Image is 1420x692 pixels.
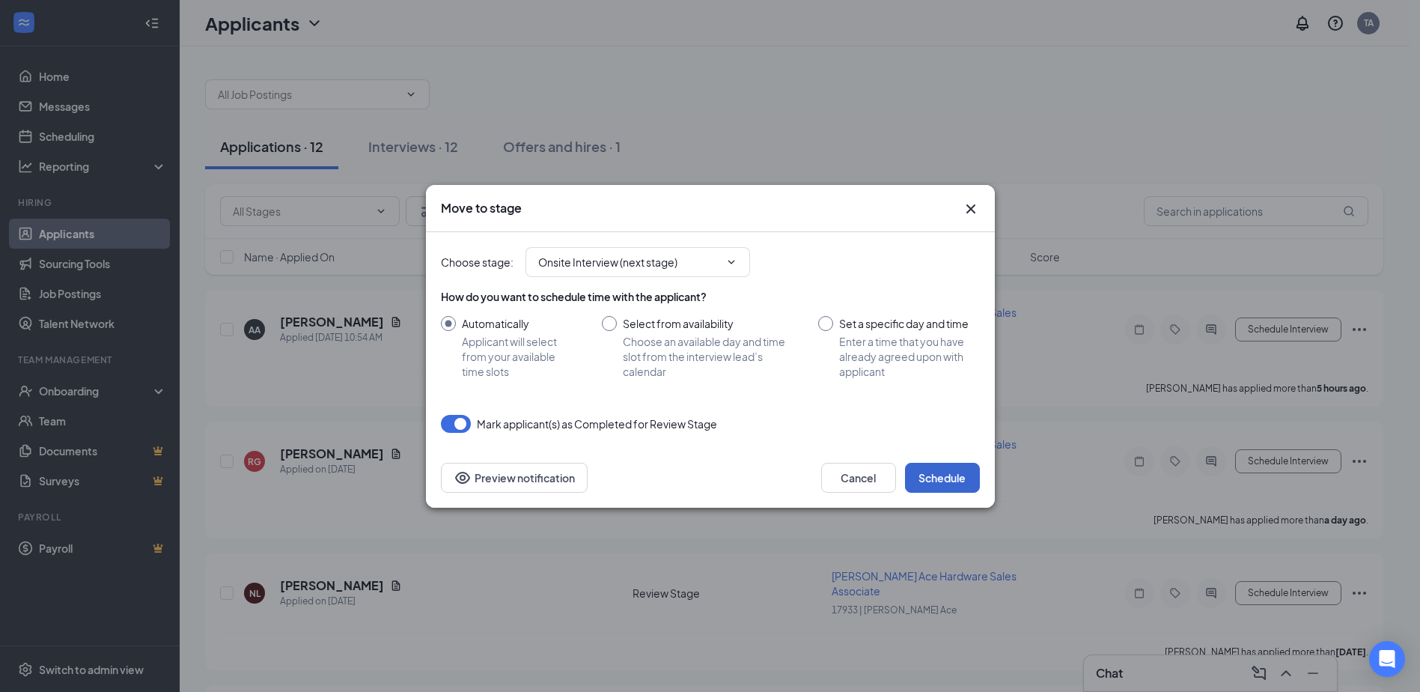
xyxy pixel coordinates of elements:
span: Choose stage : [441,254,514,270]
svg: Eye [454,469,472,487]
h3: Move to stage [441,200,522,216]
svg: Cross [962,200,980,218]
div: How do you want to schedule time with the applicant? [441,289,980,304]
button: Schedule [905,463,980,493]
button: Cancel [821,463,896,493]
svg: ChevronDown [725,256,737,268]
button: Close [962,200,980,218]
span: Mark applicant(s) as Completed for Review Stage [477,415,717,433]
div: Open Intercom Messenger [1369,641,1405,677]
button: Preview notificationEye [441,463,588,493]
